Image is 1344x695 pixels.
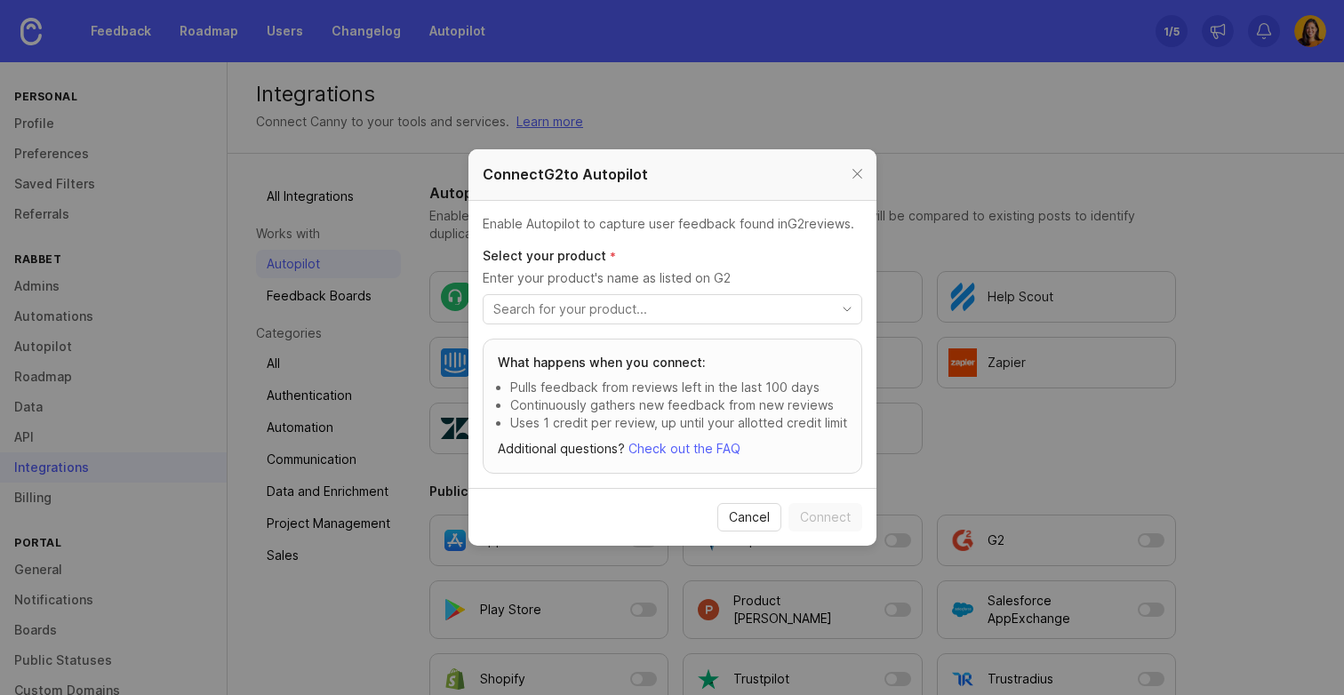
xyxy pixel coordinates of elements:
p: Continuously gathers new feedback from new reviews [510,396,847,414]
p: Uses 1 credit per review, up until your allotted credit limit [510,414,847,432]
p: Additional questions? [498,439,847,459]
h3: What happens when you connect: [498,354,847,371]
span: Connect [800,508,851,526]
iframe: Intercom live chat [1284,635,1326,677]
input: Search for your product... [493,300,831,319]
a: Check out the FAQ [628,441,740,456]
p: Enable Autopilot to capture user feedback found in G2 reviews. [483,215,862,233]
svg: toggle icon [833,302,861,316]
div: toggle menu [483,294,862,324]
button: Connect [788,503,862,531]
p: Select your product [483,247,862,266]
span: Connect G2 to Autopilot [483,165,648,183]
p: Enter your product's name as listed on G2 [483,269,862,287]
button: Cancel [717,503,781,531]
span: Cancel [729,508,770,526]
p: Pulls feedback from reviews left in the last 100 days [510,379,847,396]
